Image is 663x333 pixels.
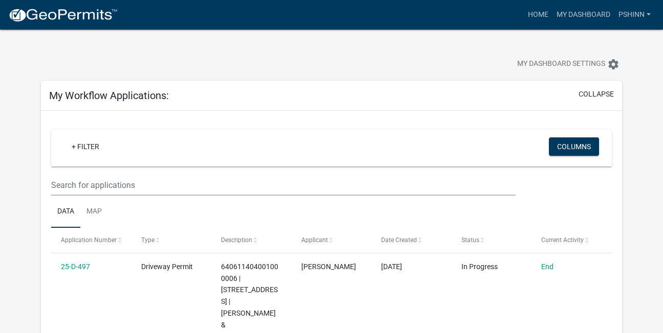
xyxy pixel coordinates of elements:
[291,228,371,252] datatable-header-cell: Applicant
[579,89,614,100] button: collapse
[371,228,452,252] datatable-header-cell: Date Created
[517,58,605,70] span: My Dashboard Settings
[552,5,614,25] a: My Dashboard
[61,263,90,271] a: 25-D-497
[63,137,107,156] a: + Filter
[51,175,516,196] input: Search for applications
[49,89,169,102] h5: My Workflow Applications:
[51,196,80,228] a: Data
[381,263,402,271] span: 10/02/2025
[221,236,252,244] span: Description
[51,228,131,252] datatable-header-cell: Application Number
[211,228,292,252] datatable-header-cell: Description
[461,263,498,271] span: In Progress
[61,236,117,244] span: Application Number
[131,228,211,252] datatable-header-cell: Type
[452,228,532,252] datatable-header-cell: Status
[532,228,612,252] datatable-header-cell: Current Activity
[461,236,479,244] span: Status
[509,54,628,74] button: My Dashboard Settingssettings
[524,5,552,25] a: Home
[301,263,356,271] span: paul shinn
[381,236,417,244] span: Date Created
[541,263,554,271] a: End
[301,236,328,244] span: Applicant
[541,236,584,244] span: Current Activity
[549,137,599,156] button: Columns
[607,58,620,70] i: settings
[141,263,193,271] span: Driveway Permit
[141,236,154,244] span: Type
[614,5,655,25] a: pshinn
[80,196,108,228] a: Map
